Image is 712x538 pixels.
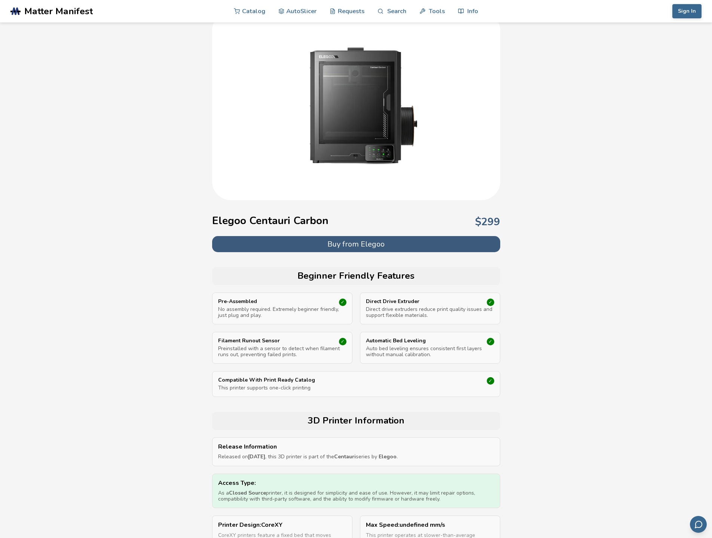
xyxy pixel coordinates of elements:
[334,453,356,460] strong: Centauri
[212,215,329,227] h1: Elegoo Centauri Carbon
[218,377,494,391] a: Compatible With Print Ready CatalogThis printer supports one-click printing✓
[218,299,327,305] p: Pre-Assembled
[218,377,453,383] p: Compatible With Print Ready Catalog
[216,416,496,426] h2: 3D Printer Information
[212,236,500,252] button: Buy from Elegoo
[366,346,494,358] p: Auto bed leveling ensures consistent first layers without manual calibration.
[218,385,494,391] p: This printer supports one-click printing
[366,338,475,344] p: Automatic Bed Leveling
[690,516,707,533] button: Send feedback via email
[218,443,494,450] p: Release Information
[366,306,494,318] p: Direct drive extruders reduce print quality issues and support flexible materials.
[216,271,496,281] h2: Beginner Friendly Features
[281,30,431,180] img: Elegoo Centauri Carbon
[229,489,266,496] strong: Closed Source
[218,346,346,358] p: Preinstalled with a sensor to detect when filament runs out, preventing failed prints.
[379,453,397,460] strong: Elegoo
[218,454,494,460] p: Released on , this 3D printer is part of the series by .
[339,338,346,345] div: ✓
[487,377,494,385] div: ✓
[218,338,327,344] p: Filament Runout Sensor
[218,306,346,318] p: No assembly required. Extremely beginner friendly, just plug and play.
[366,299,475,305] p: Direct Drive Extruder
[487,299,494,306] div: ✓
[218,522,346,528] p: Printer Design : CoreXY
[487,338,494,345] div: ✓
[672,4,702,18] button: Sign In
[339,299,346,306] div: ✓
[366,522,494,528] p: Max Speed : undefined mm/s
[218,490,494,502] p: As a printer, it is designed for simplicity and ease of use. However, it may limit repair options...
[218,480,494,486] p: Access Type:
[475,216,500,228] p: $ 299
[248,453,265,460] strong: [DATE]
[24,6,93,16] span: Matter Manifest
